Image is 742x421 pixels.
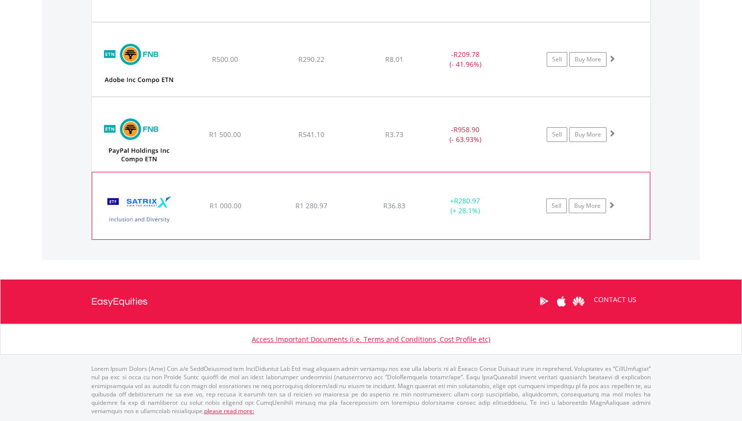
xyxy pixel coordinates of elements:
span: R8.01 [385,55,403,64]
span: R500.00 [212,55,238,64]
a: Huawei [570,286,587,316]
a: Buy More [569,52,607,67]
a: Sell [547,52,567,67]
a: Apple [553,286,570,316]
img: EQU.ZA.STXID.png [97,185,182,237]
div: - (- 63.93%) [428,125,503,144]
a: EasyEquities [91,280,148,324]
span: R1 280.97 [295,201,327,210]
img: EQU.ZA.ADETNC.png [97,35,181,94]
span: R280.97 [454,196,480,205]
div: + (+ 28.1%) [428,196,502,216]
a: Sell [547,127,567,142]
a: Buy More [569,198,606,213]
a: Access Important Documents (i.e. Terms and Conditions, Cost Profile etc) [252,335,490,344]
span: R541.10 [298,130,324,139]
span: R209.78 [453,50,479,59]
span: R958.90 [453,125,479,134]
a: please read more: [204,407,254,415]
p: Lorem Ipsum Dolors (Ame) Con a/e SeddOeiusmod tem InciDiduntut Lab Etd mag aliquaen admin veniamq... [91,365,651,415]
div: - (- 41.96%) [428,50,503,69]
span: R1 500.00 [209,130,241,139]
img: EQU.ZA.PPETNC.png [97,110,181,168]
span: R290.22 [298,55,324,64]
span: R1 000.00 [210,201,241,210]
span: R3.73 [385,130,403,139]
a: Buy More [569,127,607,142]
a: Sell [546,198,567,213]
a: CONTACT US [587,286,643,313]
span: R36.83 [383,201,405,210]
a: Google Play [535,286,553,316]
